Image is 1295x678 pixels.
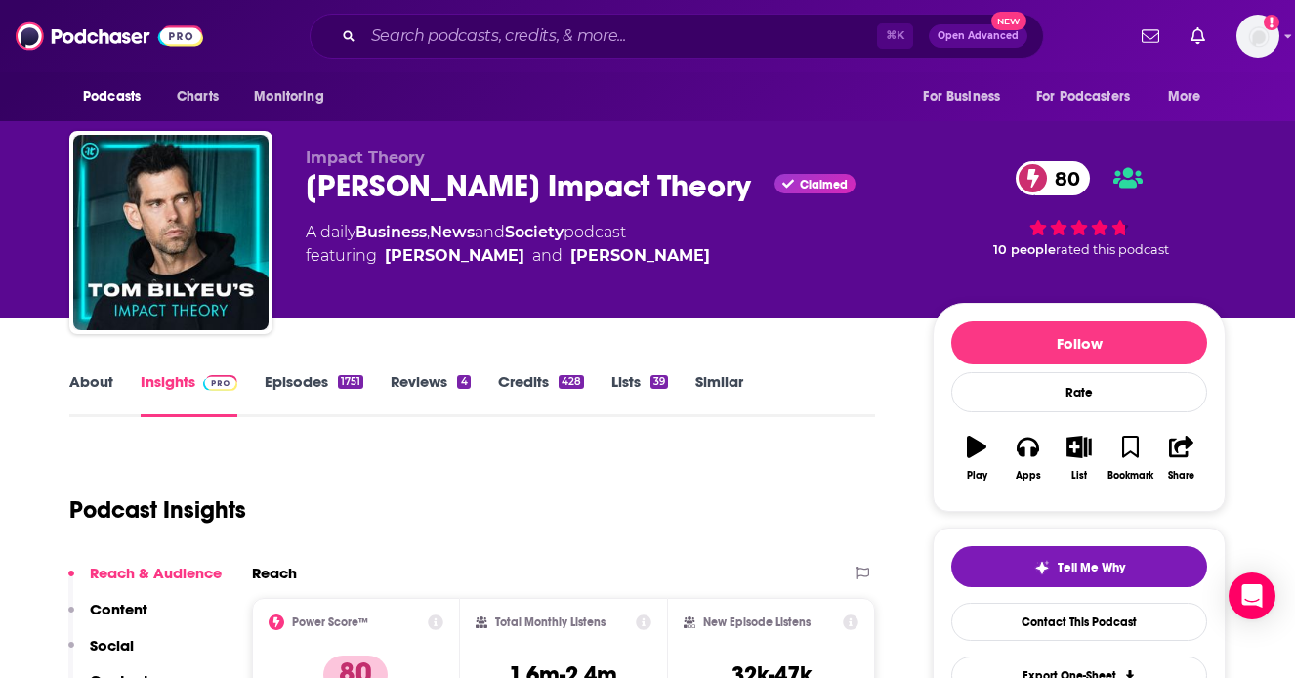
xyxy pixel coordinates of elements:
[923,83,1000,110] span: For Business
[1168,470,1194,482] div: Share
[1071,470,1087,482] div: List
[1236,15,1279,58] img: User Profile
[141,372,237,417] a: InsightsPodchaser Pro
[505,223,564,241] a: Society
[611,372,668,417] a: Lists39
[951,423,1002,493] button: Play
[90,564,222,582] p: Reach & Audience
[570,244,710,268] div: [PERSON_NAME]
[993,242,1056,257] span: 10 people
[427,223,430,241] span: ,
[1016,161,1090,195] a: 80
[1035,161,1090,195] span: 80
[1105,423,1155,493] button: Bookmark
[68,600,147,636] button: Content
[909,78,1024,115] button: open menu
[1016,470,1041,482] div: Apps
[391,372,470,417] a: Reviews4
[306,244,710,268] span: featuring
[929,24,1027,48] button: Open AdvancedNew
[252,564,297,582] h2: Reach
[1107,470,1153,482] div: Bookmark
[457,375,470,389] div: 4
[73,135,269,330] img: Tom Bilyeu's Impact Theory
[68,564,222,600] button: Reach & Audience
[164,78,230,115] a: Charts
[1229,572,1275,619] div: Open Intercom Messenger
[1156,423,1207,493] button: Share
[495,615,606,629] h2: Total Monthly Listens
[430,223,475,241] a: News
[951,321,1207,364] button: Follow
[355,223,427,241] a: Business
[498,372,584,417] a: Credits428
[1034,560,1050,575] img: tell me why sparkle
[265,372,363,417] a: Episodes1751
[1154,78,1226,115] button: open menu
[650,375,668,389] div: 39
[951,546,1207,587] button: tell me why sparkleTell Me Why
[951,603,1207,641] a: Contact This Podcast
[306,148,425,167] span: Impact Theory
[254,83,323,110] span: Monitoring
[90,636,134,655] p: Social
[1134,20,1167,53] a: Show notifications dropdown
[475,223,505,241] span: and
[83,83,141,110] span: Podcasts
[532,244,563,268] span: and
[877,23,913,49] span: ⌘ K
[800,180,848,190] span: Claimed
[1054,423,1105,493] button: List
[933,148,1226,270] div: 80 10 peoplerated this podcast
[69,495,246,525] h1: Podcast Insights
[90,600,147,618] p: Content
[1036,83,1130,110] span: For Podcasters
[310,14,1044,59] div: Search podcasts, credits, & more...
[559,375,584,389] div: 428
[991,12,1026,30] span: New
[1023,78,1158,115] button: open menu
[695,372,743,417] a: Similar
[951,372,1207,412] div: Rate
[1236,15,1279,58] button: Show profile menu
[69,78,166,115] button: open menu
[240,78,349,115] button: open menu
[1183,20,1213,53] a: Show notifications dropdown
[306,221,710,268] div: A daily podcast
[1056,242,1169,257] span: rated this podcast
[1168,83,1201,110] span: More
[16,18,203,55] img: Podchaser - Follow, Share and Rate Podcasts
[177,83,219,110] span: Charts
[69,372,113,417] a: About
[292,615,368,629] h2: Power Score™
[1002,423,1053,493] button: Apps
[68,636,134,672] button: Social
[1058,560,1125,575] span: Tell Me Why
[703,615,811,629] h2: New Episode Listens
[363,21,877,52] input: Search podcasts, credits, & more...
[203,375,237,391] img: Podchaser Pro
[1264,15,1279,30] svg: Add a profile image
[385,244,524,268] a: Tom Bilyeu
[938,31,1019,41] span: Open Advanced
[967,470,987,482] div: Play
[1236,15,1279,58] span: Logged in as saraatspark
[338,375,363,389] div: 1751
